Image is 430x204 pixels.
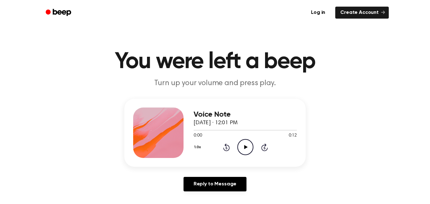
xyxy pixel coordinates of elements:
[305,5,331,20] a: Log in
[184,177,246,191] a: Reply to Message
[289,132,297,139] span: 0:12
[194,132,202,139] span: 0:00
[194,120,238,126] span: [DATE] · 12:01 PM
[94,78,336,89] p: Turn up your volume and press play.
[41,7,77,19] a: Beep
[335,7,389,19] a: Create Account
[54,50,376,73] h1: You were left a beep
[194,110,297,119] h3: Voice Note
[194,142,203,153] button: 1.0x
